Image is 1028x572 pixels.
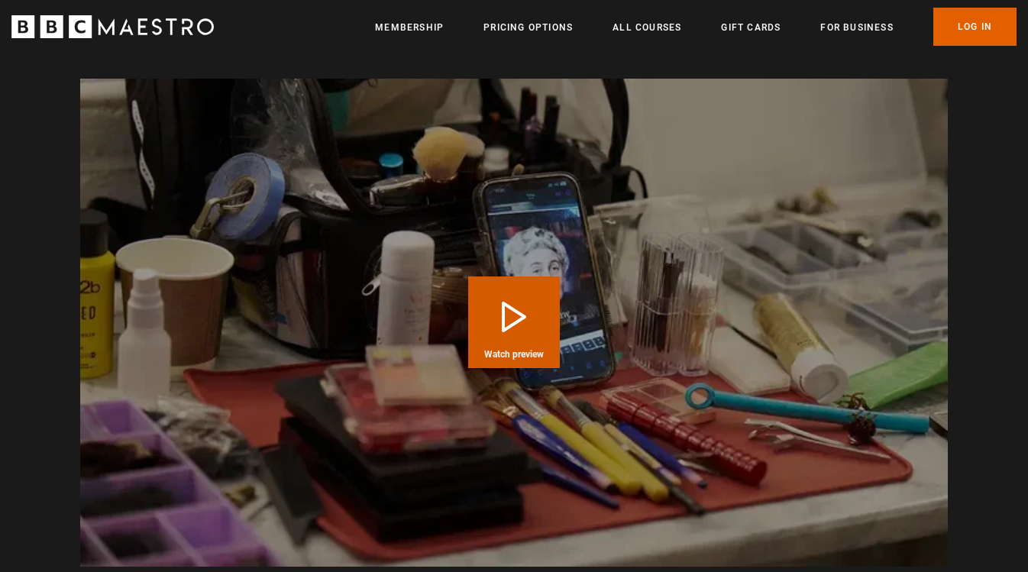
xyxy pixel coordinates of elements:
[820,20,893,35] a: For business
[721,20,781,35] a: Gift Cards
[11,15,214,38] svg: BBC Maestro
[484,350,544,359] span: Watch preview
[375,8,1017,46] nav: Primary
[375,20,444,35] a: Membership
[80,22,948,54] h2: How it was made
[468,276,560,368] button: Play Course overview for Writing with Agatha Christie
[80,79,948,567] video-js: Video Player
[933,8,1017,46] a: Log In
[613,20,681,35] a: All Courses
[483,20,573,35] a: Pricing Options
